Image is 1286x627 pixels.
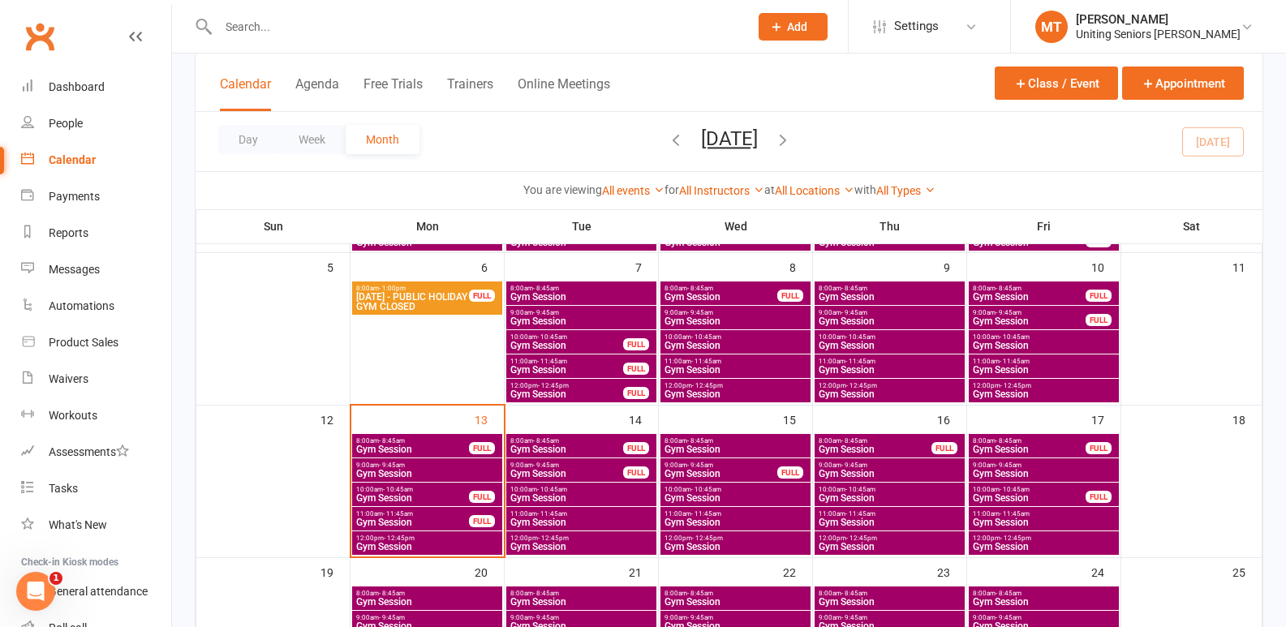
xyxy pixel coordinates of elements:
[789,253,812,280] div: 8
[687,285,713,292] span: - 8:45am
[49,572,62,585] span: 1
[510,365,624,375] span: Gym Session
[510,469,624,479] span: Gym Session
[995,67,1118,100] button: Class / Event
[818,493,961,503] span: Gym Session
[783,558,812,585] div: 22
[967,209,1121,243] th: Fri
[475,558,504,585] div: 20
[21,361,171,397] a: Waivers
[49,80,105,93] div: Dashboard
[537,333,567,341] span: - 10:45am
[469,491,495,503] div: FULL
[664,444,807,454] span: Gym Session
[972,365,1116,375] span: Gym Session
[691,510,721,517] span: - 11:45am
[623,338,649,350] div: FULL
[996,437,1021,444] span: - 8:45am
[818,316,961,326] span: Gym Session
[845,358,875,365] span: - 11:45am
[49,226,88,239] div: Reports
[49,482,78,495] div: Tasks
[1122,67,1244,100] button: Appointment
[664,510,807,517] span: 11:00am
[845,486,875,493] span: - 10:45am
[510,517,653,527] span: Gym Session
[996,285,1021,292] span: - 8:45am
[21,324,171,361] a: Product Sales
[510,316,653,326] span: Gym Session
[383,486,413,493] span: - 10:45am
[533,309,559,316] span: - 9:45am
[664,358,807,365] span: 11:00am
[679,184,764,197] a: All Instructors
[623,466,649,479] div: FULL
[320,558,350,585] div: 19
[818,285,961,292] span: 8:00am
[602,184,665,197] a: All events
[505,209,659,243] th: Tue
[196,209,351,243] th: Sun
[16,572,55,611] iframe: Intercom live chat
[379,590,405,597] span: - 8:45am
[510,437,624,444] span: 8:00am
[664,292,778,302] span: Gym Session
[355,517,470,527] span: Gym Session
[664,285,778,292] span: 8:00am
[518,76,610,111] button: Online Meetings
[759,13,828,41] button: Add
[1232,558,1262,585] div: 25
[664,437,807,444] span: 8:00am
[469,442,495,454] div: FULL
[972,493,1086,503] span: Gym Session
[701,127,758,150] button: [DATE]
[1076,27,1241,41] div: Uniting Seniors [PERSON_NAME]
[664,316,807,326] span: Gym Session
[623,442,649,454] div: FULL
[510,341,624,350] span: Gym Session
[659,209,813,243] th: Wed
[355,542,499,552] span: Gym Session
[854,183,876,196] strong: with
[818,542,961,552] span: Gym Session
[996,309,1021,316] span: - 9:45am
[664,333,807,341] span: 10:00am
[841,614,867,621] span: - 9:45am
[355,469,499,479] span: Gym Session
[623,363,649,375] div: FULL
[510,535,653,542] span: 12:00pm
[777,290,803,302] div: FULL
[538,382,569,389] span: - 12:45pm
[972,486,1086,493] span: 10:00am
[510,486,653,493] span: 10:00am
[1000,333,1030,341] span: - 10:45am
[691,486,721,493] span: - 10:45am
[278,125,346,154] button: Week
[944,253,966,280] div: 9
[533,285,559,292] span: - 8:45am
[841,437,867,444] span: - 8:45am
[379,614,405,621] span: - 9:45am
[481,253,504,280] div: 6
[533,437,559,444] span: - 8:45am
[49,263,100,276] div: Messages
[787,20,807,33] span: Add
[537,510,567,517] span: - 11:45am
[384,535,415,542] span: - 12:45pm
[355,437,470,444] span: 8:00am
[664,590,807,597] span: 8:00am
[21,251,171,288] a: Messages
[1091,558,1120,585] div: 24
[213,15,738,38] input: Search...
[383,510,413,517] span: - 11:45am
[510,493,653,503] span: Gym Session
[21,288,171,324] a: Automations
[21,142,171,178] a: Calendar
[510,358,624,365] span: 11:00am
[1232,406,1262,432] div: 18
[783,406,812,432] div: 15
[1000,486,1030,493] span: - 10:45am
[379,462,405,469] span: - 9:45am
[664,486,807,493] span: 10:00am
[972,590,1116,597] span: 8:00am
